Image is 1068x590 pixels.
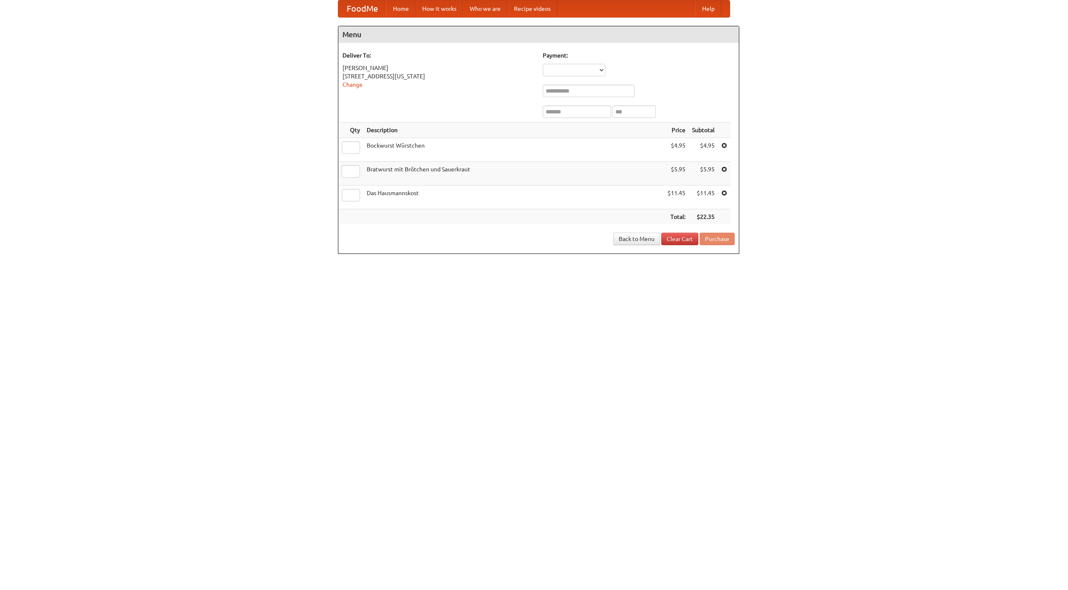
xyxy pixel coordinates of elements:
[689,138,718,162] td: $4.95
[363,186,664,209] td: Das Hausmannskost
[363,138,664,162] td: Bockwurst Würstchen
[664,162,689,186] td: $5.95
[343,81,363,88] a: Change
[700,233,735,245] button: Purchase
[689,186,718,209] td: $11.45
[507,0,557,17] a: Recipe videos
[664,123,689,138] th: Price
[463,0,507,17] a: Who we are
[338,26,739,43] h4: Menu
[664,209,689,225] th: Total:
[343,64,534,72] div: [PERSON_NAME]
[386,0,416,17] a: Home
[689,123,718,138] th: Subtotal
[363,162,664,186] td: Bratwurst mit Brötchen und Sauerkraut
[613,233,660,245] a: Back to Menu
[664,138,689,162] td: $4.95
[689,209,718,225] th: $22.35
[543,51,735,60] h5: Payment:
[338,0,386,17] a: FoodMe
[689,162,718,186] td: $5.95
[338,123,363,138] th: Qty
[416,0,463,17] a: How it works
[363,123,664,138] th: Description
[343,51,534,60] h5: Deliver To:
[695,0,721,17] a: Help
[343,72,534,80] div: [STREET_ADDRESS][US_STATE]
[661,233,698,245] a: Clear Cart
[664,186,689,209] td: $11.45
